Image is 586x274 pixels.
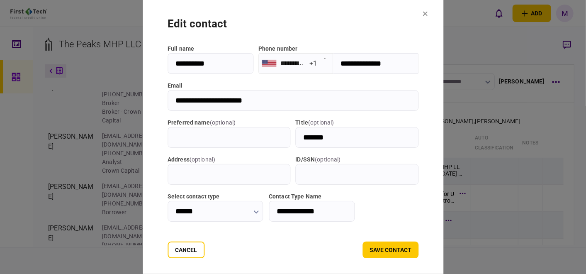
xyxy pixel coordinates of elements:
[190,156,215,163] span: ( optional )
[168,127,291,148] input: Preferred name
[168,16,418,32] div: edit contact
[258,45,298,52] label: Phone number
[269,192,355,201] label: Contact Type Name
[319,52,331,64] button: Open
[168,44,253,53] label: full name
[269,201,355,222] input: Contact Type Name
[168,90,418,111] input: email
[168,164,291,185] input: address
[296,127,419,148] input: title
[168,118,291,127] label: Preferred name
[168,155,291,164] label: address
[168,81,418,90] label: email
[168,53,253,74] input: full name
[168,242,204,258] button: Cancel
[296,118,419,127] label: title
[308,119,334,126] span: ( optional )
[296,164,419,185] input: ID/SSN
[309,59,317,68] div: +1
[262,60,276,67] img: us
[168,192,263,201] label: Select contact type
[210,119,236,126] span: ( optional )
[315,156,340,163] span: ( optional )
[362,242,418,258] button: save contact
[168,201,263,222] input: Select contact type
[296,155,419,164] label: ID/SSN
